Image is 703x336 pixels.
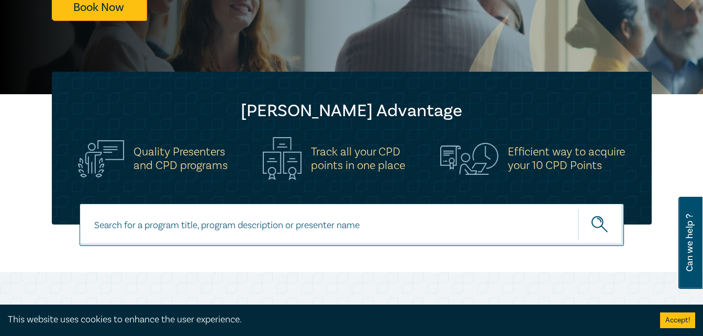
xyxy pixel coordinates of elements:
img: Track all your CPD<br>points in one place [263,137,302,180]
img: Efficient way to acquire<br>your 10 CPD Points [440,143,498,174]
span: Can we help ? [685,203,695,283]
h5: Efficient way to acquire your 10 CPD Points [508,145,625,172]
input: Search for a program title, program description or presenter name [80,204,624,246]
img: Quality Presenters<br>and CPD programs [78,140,124,177]
h5: Quality Presenters and CPD programs [133,145,228,172]
div: This website uses cookies to enhance the user experience. [8,313,644,327]
h5: Track all your CPD points in one place [311,145,405,172]
button: Accept cookies [660,312,695,328]
h2: [PERSON_NAME] Advantage [73,100,631,121]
